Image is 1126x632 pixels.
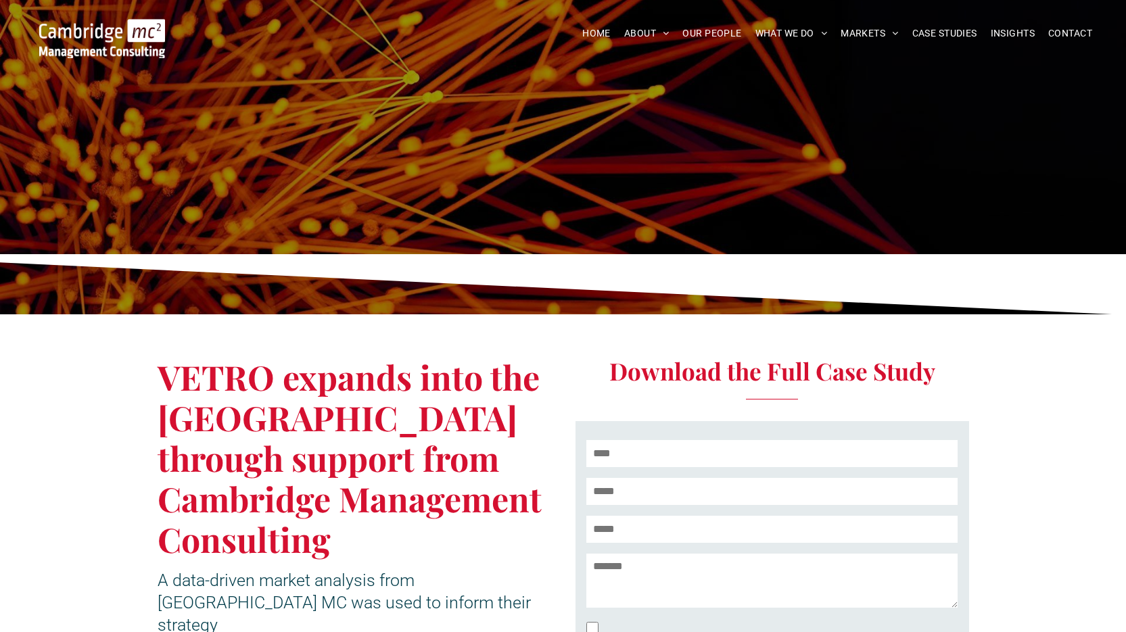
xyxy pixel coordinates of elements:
span: Download the Full Case Study [609,355,935,387]
a: ABOUT [617,23,676,44]
a: HOME [576,23,617,44]
a: CASE STUDIES [906,23,984,44]
a: MARKETS [834,23,905,44]
span: VETRO expands into the [GEOGRAPHIC_DATA] through support from Cambridge Management Consulting [158,354,542,562]
a: Your Business Transformed | Cambridge Management Consulting [39,21,165,35]
img: Go to Homepage [39,19,165,58]
a: INSIGHTS [984,23,1041,44]
a: WHAT WE DO [749,23,835,44]
a: OUR PEOPLE [676,23,748,44]
a: CONTACT [1041,23,1099,44]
